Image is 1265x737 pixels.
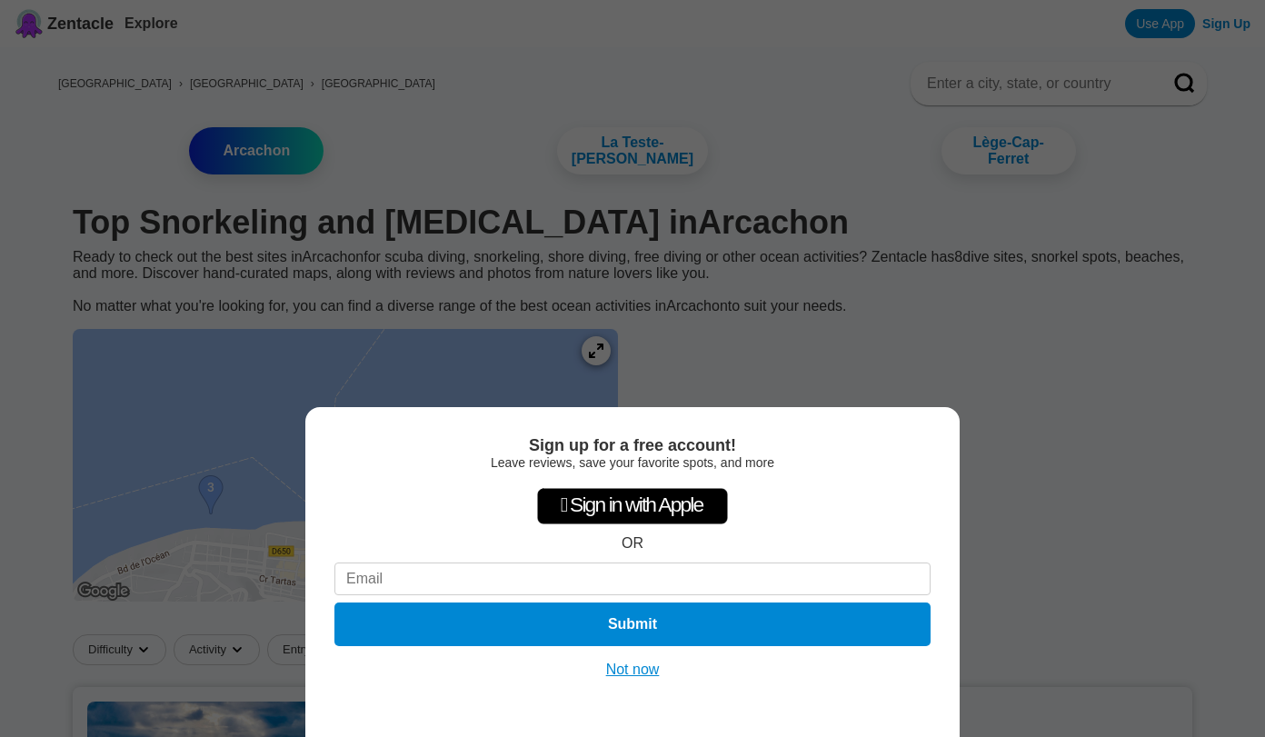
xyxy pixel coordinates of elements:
[622,535,643,552] div: OR
[334,603,931,646] button: Submit
[334,563,931,595] input: Email
[334,455,931,470] div: Leave reviews, save your favorite spots, and more
[601,661,665,679] button: Not now
[537,488,728,524] div: Sign in with Apple
[334,436,931,455] div: Sign up for a free account!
